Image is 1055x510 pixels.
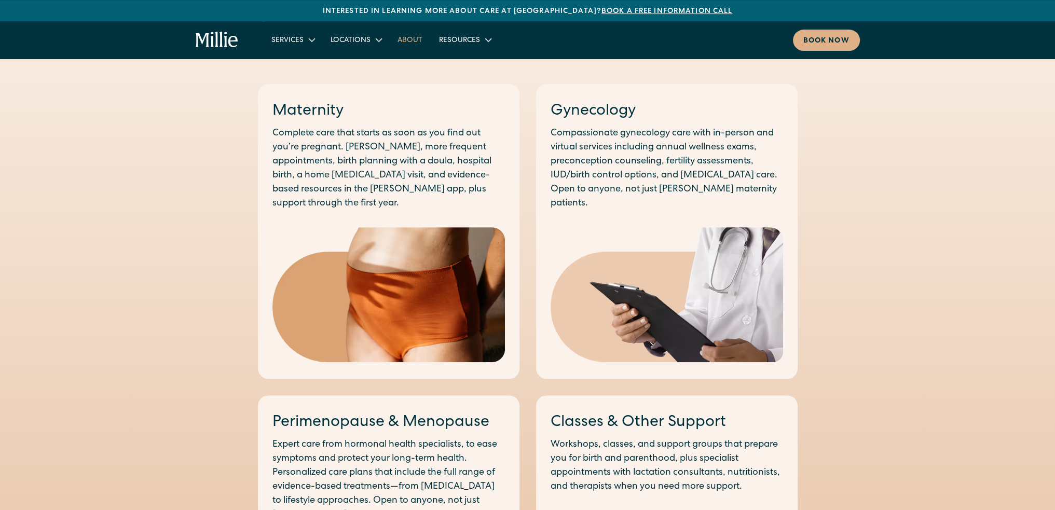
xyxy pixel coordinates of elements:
[272,415,489,431] a: Perimenopause & Menopause
[272,104,344,119] a: Maternity
[331,35,371,46] div: Locations
[803,36,850,47] div: Book now
[793,30,860,51] a: Book now
[439,35,480,46] div: Resources
[271,35,304,46] div: Services
[551,227,783,362] img: Medical professional in a white coat holding a clipboard, representing expert care and diagnosis ...
[551,415,726,431] a: Classes & Other Support
[431,31,499,48] div: Resources
[322,31,389,48] div: Locations
[601,8,732,15] a: Book a free information call
[551,438,783,494] p: Workshops, classes, and support groups that prepare you for birth and parenthood, plus specialist...
[389,31,431,48] a: About
[263,31,322,48] div: Services
[272,127,505,211] p: Complete care that starts as soon as you find out you’re pregnant. [PERSON_NAME], more frequent a...
[272,227,505,362] img: Close-up of a woman's midsection wearing high-waisted postpartum underwear, highlighting comfort ...
[551,104,636,119] a: Gynecology
[551,127,783,211] p: Compassionate gynecology care with in-person and virtual services including annual wellness exams...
